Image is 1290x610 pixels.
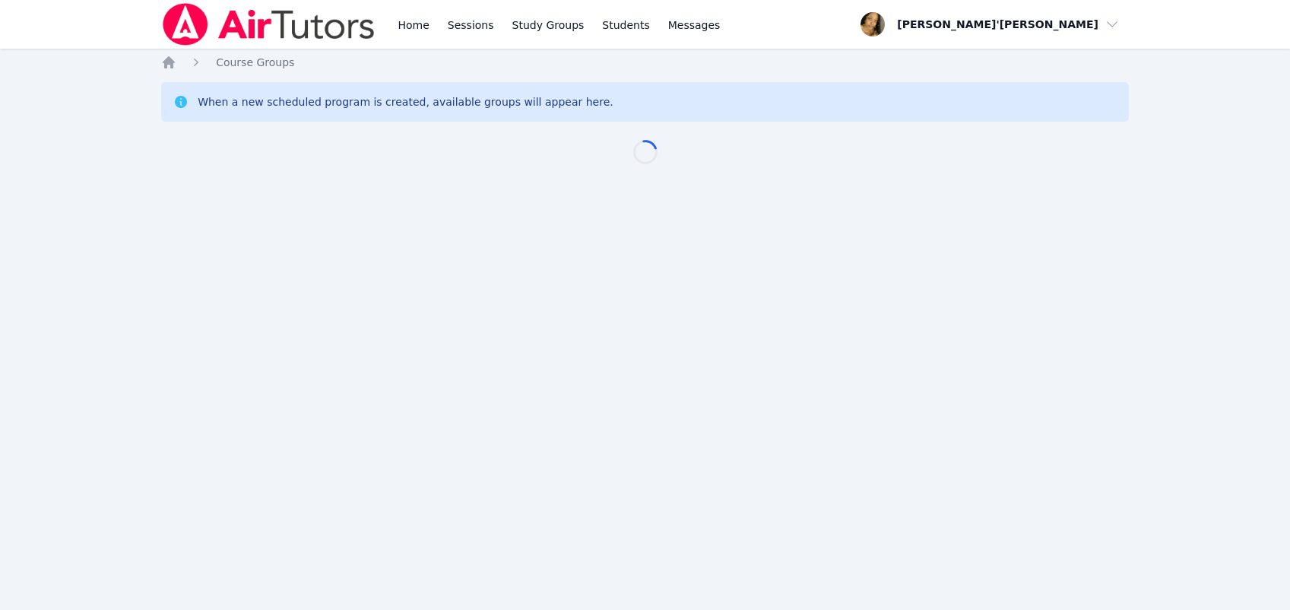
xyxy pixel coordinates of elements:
[161,3,376,46] img: Air Tutors
[216,55,294,70] a: Course Groups
[161,55,1129,70] nav: Breadcrumb
[216,56,294,68] span: Course Groups
[198,94,613,110] div: When a new scheduled program is created, available groups will appear here.
[668,17,721,33] span: Messages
